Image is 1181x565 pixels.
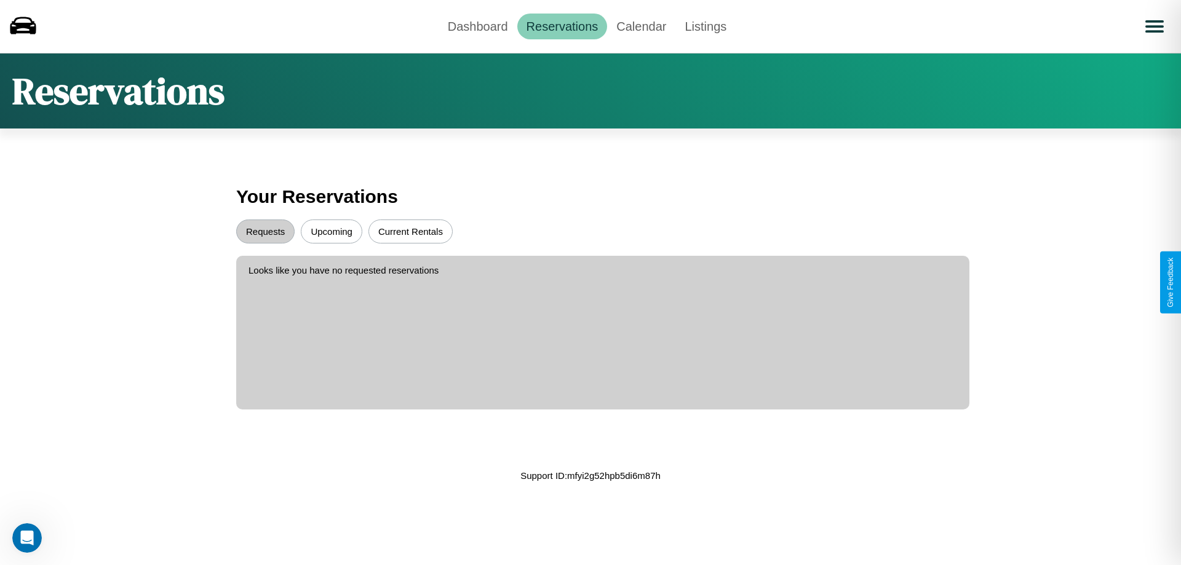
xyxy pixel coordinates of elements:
[517,14,608,39] a: Reservations
[675,14,736,39] a: Listings
[1137,9,1172,44] button: Open menu
[607,14,675,39] a: Calendar
[301,219,362,243] button: Upcoming
[249,262,957,279] p: Looks like you have no requested reservations
[368,219,453,243] button: Current Rentals
[236,180,945,213] h3: Your Reservations
[439,14,517,39] a: Dashboard
[12,523,42,553] iframe: Intercom live chat
[1166,258,1175,307] div: Give Feedback
[12,66,225,116] h1: Reservations
[236,219,295,243] button: Requests
[520,467,661,484] p: Support ID: mfyi2g52hpb5di6m87h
